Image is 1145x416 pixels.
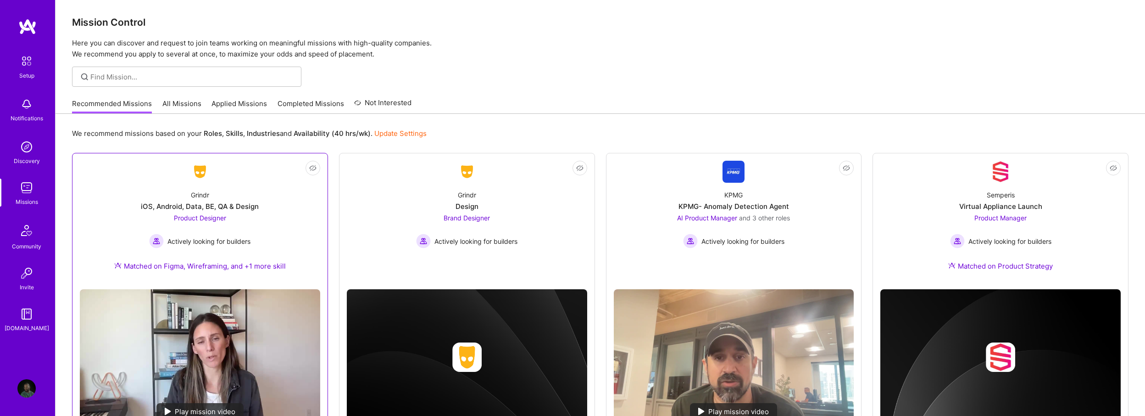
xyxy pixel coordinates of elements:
[17,51,36,71] img: setup
[165,408,171,415] img: play
[17,264,36,282] img: Invite
[698,408,705,415] img: play
[191,190,209,200] div: Grindr
[986,343,1015,372] img: Company logo
[614,161,854,282] a: Company LogoKPMGKPMG- Anomaly Detection AgentAI Product Manager and 3 other rolesActively looking...
[141,202,259,211] div: iOS, Android, Data, BE, QA & Design
[17,379,36,398] img: User Avatar
[20,282,34,292] div: Invite
[14,156,40,166] div: Discovery
[723,161,745,183] img: Company Logo
[79,72,90,82] i: icon SearchGrey
[1110,164,1117,172] i: icon EyeClosed
[724,190,743,200] div: KPMG
[11,113,43,123] div: Notifications
[167,236,250,246] span: Actively looking for builders
[5,323,49,333] div: [DOMAIN_NAME]
[987,190,1015,200] div: Semperis
[880,161,1121,282] a: Company LogoSemperisVirtual Appliance LaunchProduct Manager Actively looking for buildersActively...
[974,214,1027,222] span: Product Manager
[174,214,226,222] span: Product Designer
[309,164,317,172] i: icon EyeClosed
[17,305,36,323] img: guide book
[189,163,211,180] img: Company Logo
[948,262,956,269] img: Ateam Purple Icon
[114,262,122,269] img: Ateam Purple Icon
[114,261,286,271] div: Matched on Figma, Wireframing, and +1 more skill
[739,214,790,222] span: and 3 other roles
[162,99,201,114] a: All Missions
[294,129,371,138] b: Availability (40 hrs/wk)
[72,99,152,114] a: Recommended Missions
[948,261,1053,271] div: Matched on Product Strategy
[19,71,34,80] div: Setup
[72,17,1128,28] h3: Mission Control
[12,242,41,251] div: Community
[576,164,584,172] i: icon EyeClosed
[15,379,38,398] a: User Avatar
[968,236,1051,246] span: Actively looking for builders
[434,236,517,246] span: Actively looking for builders
[843,164,850,172] i: icon EyeClosed
[211,99,267,114] a: Applied Missions
[17,138,36,156] img: discovery
[16,197,38,207] div: Missions
[149,234,164,248] img: Actively looking for builders
[278,99,344,114] a: Completed Missions
[16,219,38,242] img: Community
[354,97,411,114] a: Not Interested
[677,214,737,222] span: AI Product Manager
[456,202,478,211] div: Design
[959,202,1042,211] div: Virtual Appliance Launch
[701,236,784,246] span: Actively looking for builders
[452,343,482,372] img: Company logo
[17,95,36,113] img: bell
[458,190,476,200] div: Grindr
[18,18,37,35] img: logo
[204,129,222,138] b: Roles
[683,234,698,248] img: Actively looking for builders
[456,163,478,180] img: Company Logo
[72,129,427,138] p: We recommend missions based on your , , and .
[347,161,587,282] a: Company LogoGrindrDesignBrand Designer Actively looking for buildersActively looking for builders
[374,129,427,138] a: Update Settings
[416,234,431,248] img: Actively looking for builders
[678,202,789,211] div: KPMG- Anomaly Detection Agent
[950,234,965,248] img: Actively looking for builders
[72,38,1128,60] p: Here you can discover and request to join teams working on meaningful missions with high-quality ...
[90,72,295,82] input: Find Mission...
[247,129,280,138] b: Industries
[989,161,1012,183] img: Company Logo
[444,214,490,222] span: Brand Designer
[226,129,243,138] b: Skills
[80,161,320,282] a: Company LogoGrindriOS, Android, Data, BE, QA & DesignProduct Designer Actively looking for builde...
[17,179,36,197] img: teamwork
